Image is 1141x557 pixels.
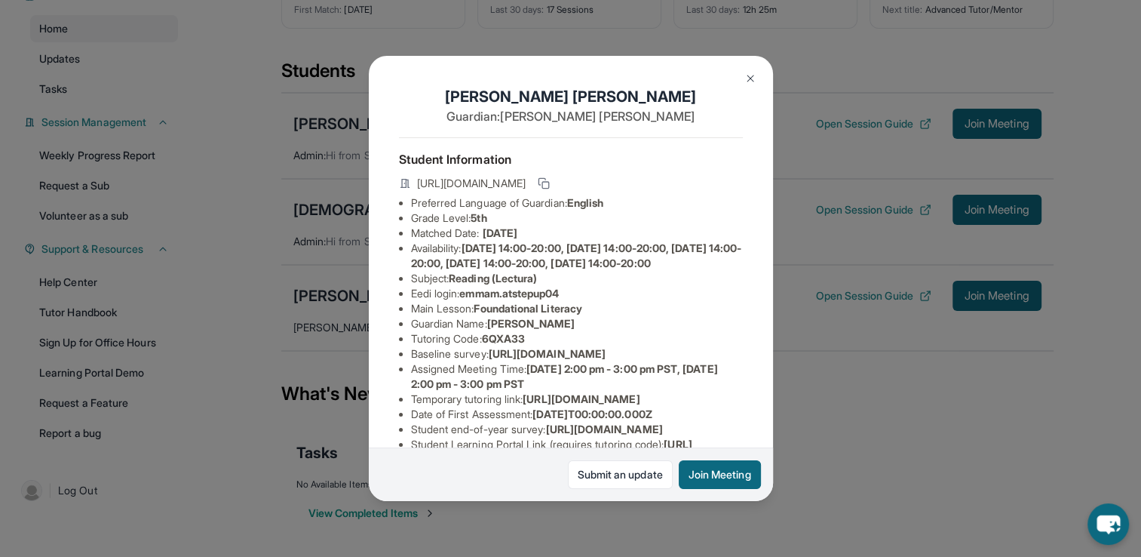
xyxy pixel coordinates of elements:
[411,437,743,467] li: Student Learning Portal Link (requires tutoring code) :
[411,241,743,271] li: Availability:
[449,272,537,285] span: Reading (Lectura)
[411,301,743,316] li: Main Lesson :
[568,460,673,489] a: Submit an update
[474,302,581,315] span: Foundational Literacy
[411,392,743,407] li: Temporary tutoring link :
[679,460,761,489] button: Join Meeting
[535,174,553,192] button: Copy link
[523,392,640,405] span: [URL][DOMAIN_NAME]
[567,196,604,209] span: English
[483,226,517,239] span: [DATE]
[399,150,743,168] h4: Student Information
[411,422,743,437] li: Student end-of-year survey :
[411,346,743,362] li: Baseline survey :
[411,242,742,269] span: [DATE] 14:00-20:00, [DATE] 14:00-20:00, [DATE] 14:00-20:00, [DATE] 14:00-20:00, [DATE] 14:00-20:00
[399,86,743,107] h1: [PERSON_NAME] [PERSON_NAME]
[411,331,743,346] li: Tutoring Code :
[399,107,743,125] p: Guardian: [PERSON_NAME] [PERSON_NAME]
[411,316,743,331] li: Guardian Name :
[411,271,743,286] li: Subject :
[411,195,743,211] li: Preferred Language of Guardian:
[411,407,743,422] li: Date of First Assessment :
[545,423,662,435] span: [URL][DOMAIN_NAME]
[744,72,756,85] img: Close Icon
[417,176,526,191] span: [URL][DOMAIN_NAME]
[459,287,559,300] span: emmam.atstepup04
[411,362,743,392] li: Assigned Meeting Time :
[482,332,525,345] span: 6QXA33
[1087,503,1129,545] button: chat-button
[532,408,652,420] span: [DATE]T00:00:00.000Z
[471,211,486,224] span: 5th
[411,362,718,390] span: [DATE] 2:00 pm - 3:00 pm PST, [DATE] 2:00 pm - 3:00 pm PST
[487,317,575,330] span: [PERSON_NAME]
[411,286,743,301] li: Eedi login :
[489,347,606,360] span: [URL][DOMAIN_NAME]
[411,211,743,226] li: Grade Level:
[411,226,743,241] li: Matched Date:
